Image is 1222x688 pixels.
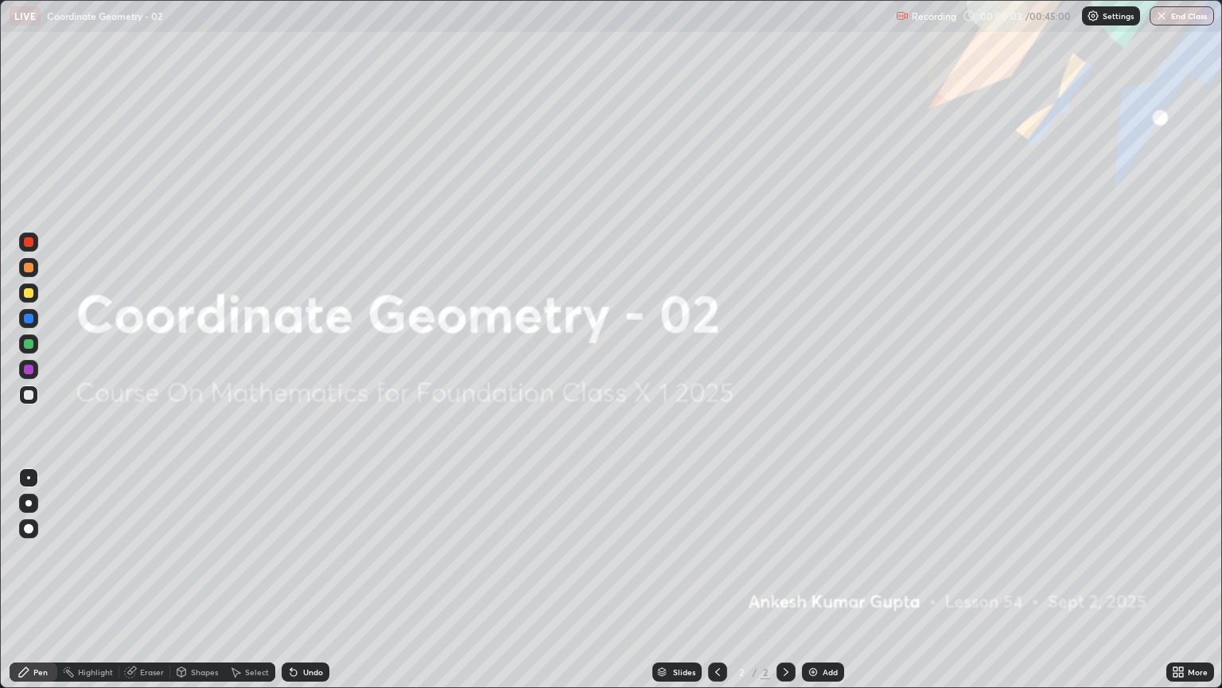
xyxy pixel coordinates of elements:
[1150,6,1214,25] button: End Class
[673,668,695,676] div: Slides
[47,10,162,22] p: Coordinate Geometry - 02
[753,667,757,677] div: /
[1188,668,1208,676] div: More
[761,665,770,679] div: 2
[303,668,323,676] div: Undo
[807,666,819,678] img: add-slide-button
[823,668,838,676] div: Add
[191,668,218,676] div: Shapes
[33,668,48,676] div: Pen
[245,668,269,676] div: Select
[1103,12,1134,20] p: Settings
[912,10,956,22] p: Recording
[78,668,113,676] div: Highlight
[140,668,164,676] div: Eraser
[896,10,909,22] img: recording.375f2c34.svg
[1087,10,1099,22] img: class-settings-icons
[1155,10,1168,22] img: end-class-cross
[14,10,36,22] p: LIVE
[734,667,749,677] div: 2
